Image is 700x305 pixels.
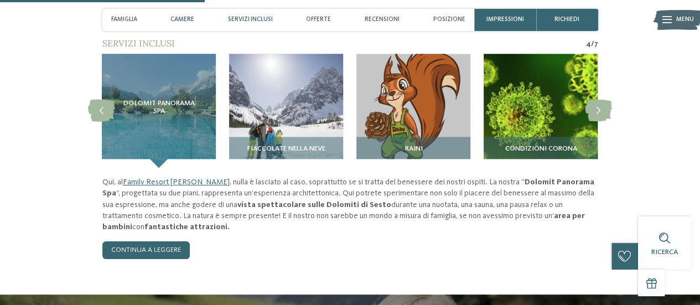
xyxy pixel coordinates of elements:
span: / [591,39,594,49]
span: Famiglia [111,16,137,23]
span: Recensioni [365,16,400,23]
span: Impressioni [486,16,524,23]
img: Il nostro family hotel a Sesto, il vostro rifugio sulle Dolomiti. [356,54,470,168]
span: Servizi inclusi [228,16,273,23]
a: Family Resort [PERSON_NAME] [123,178,230,186]
span: RAINI [405,145,422,153]
span: Servizi inclusi [102,38,175,49]
span: richiedi [554,16,579,23]
p: Qui, al , nulla è lasciato al caso, soprattutto se si tratta del benessere dei nostri ospiti. La ... [102,177,598,232]
img: Il nostro family hotel a Sesto, il vostro rifugio sulle Dolomiti. [229,54,343,168]
span: Fiaccolate nella neve [247,145,325,153]
a: continua a leggere [102,241,190,259]
strong: vista spettacolare sulle Dolomiti di Sesto [237,201,391,209]
span: Ricerca [651,249,678,256]
span: Condizioni Corona [505,145,577,153]
span: 4 [586,39,591,49]
span: Posizione [433,16,465,23]
span: Offerte [306,16,331,23]
strong: area per bambini [102,212,585,231]
img: Il nostro family hotel a Sesto, il vostro rifugio sulle Dolomiti. [484,54,598,168]
strong: fantastiche attrazioni. [144,223,230,231]
span: Camere [170,16,194,23]
span: Dolomit Panorama SPA [120,100,198,115]
span: 7 [594,39,598,49]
